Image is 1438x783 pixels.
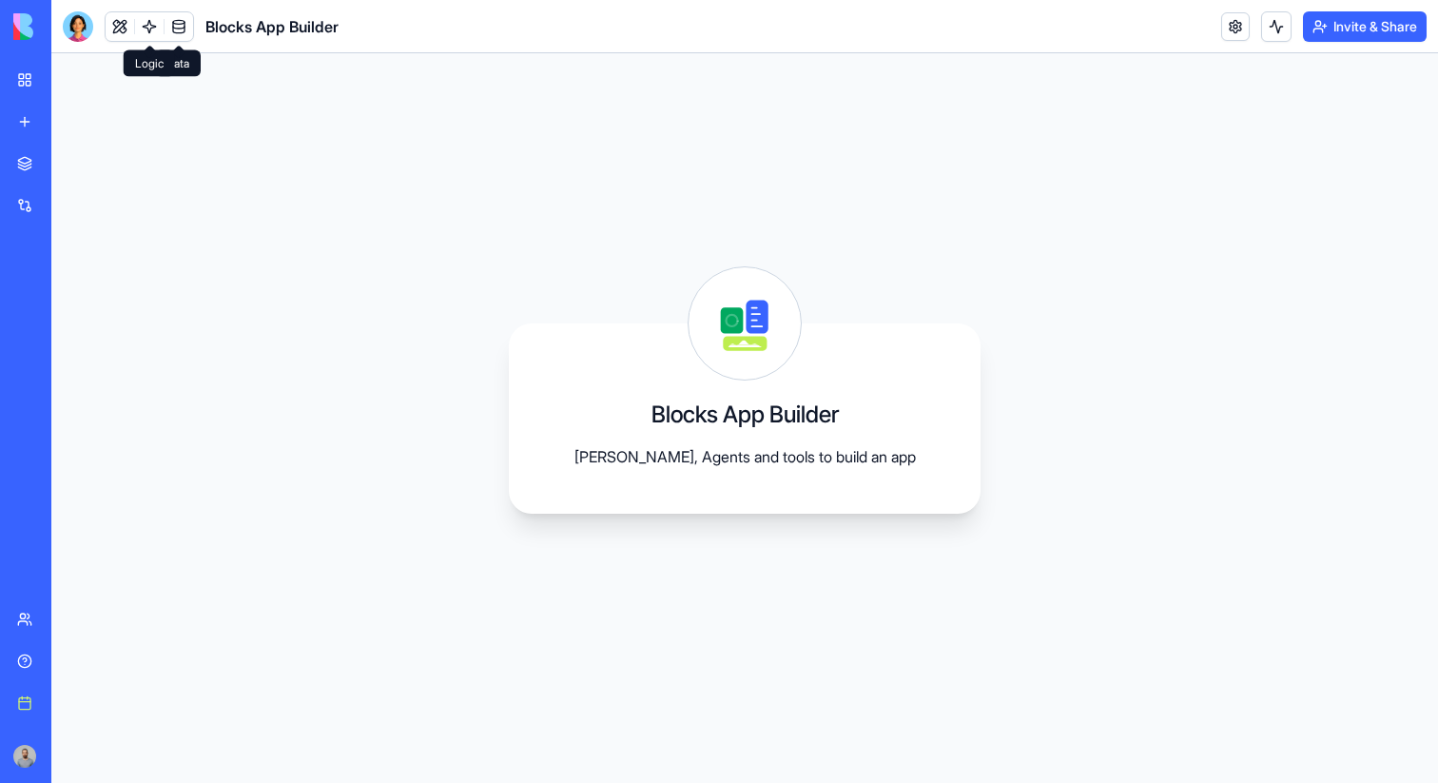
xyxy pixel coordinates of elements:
div: Logic [124,50,175,77]
div: Data [155,50,201,77]
p: [PERSON_NAME], Agents and tools to build an app [554,445,935,468]
img: logo [13,13,131,40]
button: Invite & Share [1303,11,1427,42]
img: image_123650291_bsq8ao.jpg [13,745,36,768]
h3: Blocks App Builder [651,400,839,430]
h1: Blocks App Builder [205,15,339,38]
